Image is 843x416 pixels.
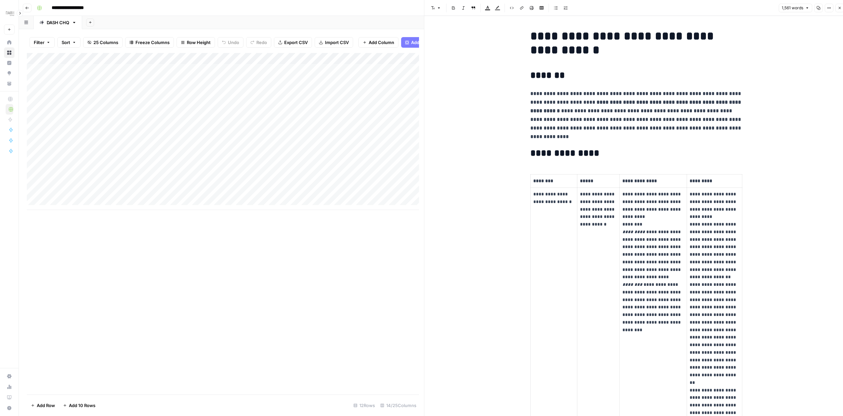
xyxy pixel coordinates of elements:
[4,58,15,68] a: Insights
[284,39,308,46] span: Export CSV
[369,39,394,46] span: Add Column
[62,39,70,46] span: Sort
[274,37,312,48] button: Export CSV
[177,37,215,48] button: Row Height
[411,39,447,46] span: Add Power Agent
[4,78,15,89] a: Your Data
[378,400,419,411] div: 14/25 Columns
[4,5,15,22] button: Workspace: Dash
[351,400,378,411] div: 12 Rows
[256,39,267,46] span: Redo
[4,403,15,413] button: Help + Support
[4,37,15,48] a: Home
[83,37,123,48] button: 25 Columns
[246,37,271,48] button: Redo
[34,16,82,29] a: DASH CHQ
[69,402,95,409] span: Add 10 Rows
[4,8,16,20] img: Dash Logo
[325,39,349,46] span: Import CSV
[34,39,44,46] span: Filter
[4,371,15,382] a: Settings
[782,5,803,11] span: 1,561 words
[37,402,55,409] span: Add Row
[4,392,15,403] a: Learning Hub
[27,400,59,411] button: Add Row
[125,37,174,48] button: Freeze Columns
[135,39,170,46] span: Freeze Columns
[401,37,451,48] button: Add Power Agent
[218,37,243,48] button: Undo
[57,37,80,48] button: Sort
[358,37,398,48] button: Add Column
[187,39,211,46] span: Row Height
[4,47,15,58] a: Browse
[29,37,55,48] button: Filter
[779,4,812,12] button: 1,561 words
[228,39,239,46] span: Undo
[47,19,69,26] div: DASH CHQ
[93,39,118,46] span: 25 Columns
[315,37,353,48] button: Import CSV
[4,68,15,78] a: Opportunities
[4,382,15,392] a: Usage
[59,400,99,411] button: Add 10 Rows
